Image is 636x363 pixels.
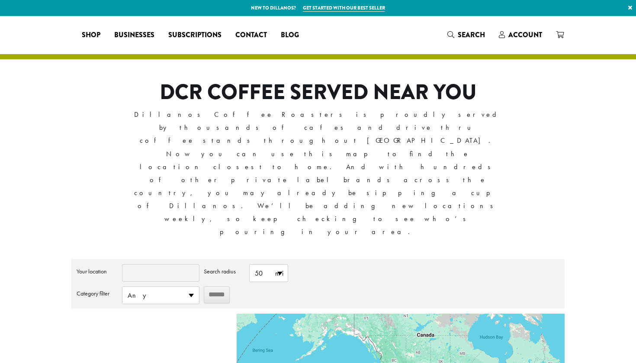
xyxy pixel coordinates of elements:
[82,30,100,41] span: Shop
[133,80,503,105] h1: DCR COFFEE SERVED NEAR YOU
[281,30,299,41] span: Blog
[133,108,503,238] p: Dillanos Coffee Roasters is proudly served by thousands of cafes and drive thru coffee stands thr...
[235,30,267,41] span: Contact
[77,264,118,278] label: Your location
[440,28,492,42] a: Search
[508,30,542,40] span: Account
[204,264,245,278] label: Search radius
[250,265,288,282] span: 50 mi
[114,30,154,41] span: Businesses
[458,30,485,40] span: Search
[77,286,118,300] label: Category filter
[75,28,107,42] a: Shop
[303,4,385,12] a: Get started with our best seller
[122,287,199,304] span: Any
[168,30,222,41] span: Subscriptions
